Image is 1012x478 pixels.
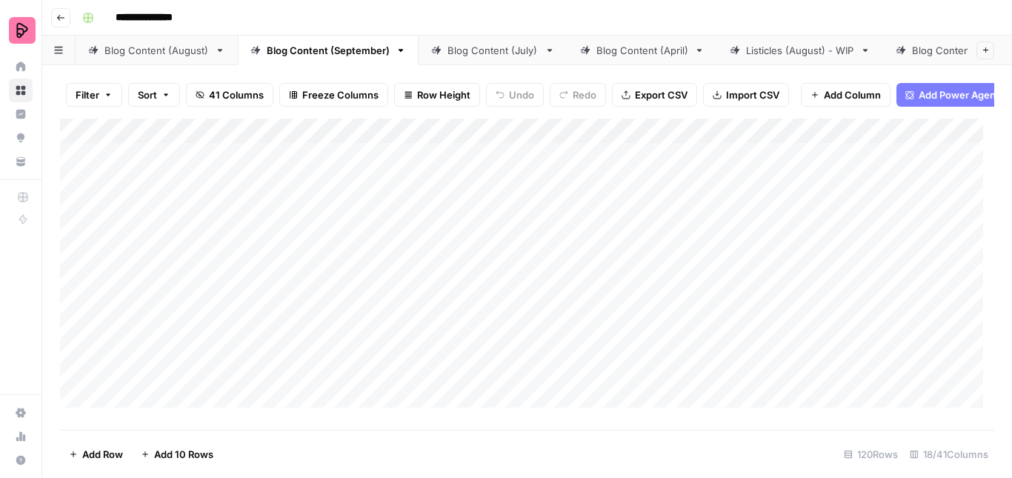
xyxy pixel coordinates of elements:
button: Undo [486,83,544,107]
div: Blog Content (August) [104,43,209,58]
a: Opportunities [9,126,33,150]
span: Row Height [417,87,470,102]
button: Add Column [801,83,891,107]
a: Settings [9,401,33,425]
a: Blog Content (August) [76,36,238,65]
span: Redo [573,87,596,102]
a: Blog Content (July) [419,36,567,65]
span: Export CSV [635,87,688,102]
span: 41 Columns [209,87,264,102]
a: Browse [9,79,33,102]
span: Undo [509,87,534,102]
a: Listicles (August) - WIP [717,36,883,65]
a: Usage [9,425,33,448]
button: Help + Support [9,448,33,472]
div: 120 Rows [838,442,904,466]
div: 18/41 Columns [904,442,994,466]
button: Filter [66,83,122,107]
img: Preply Logo [9,17,36,44]
a: Home [9,55,33,79]
button: Add Row [60,442,132,466]
span: Import CSV [726,87,779,102]
button: Workspace: Preply [9,12,33,49]
a: Insights [9,102,33,126]
button: Freeze Columns [279,83,388,107]
a: Blog Content (September) [238,36,419,65]
button: Export CSV [612,83,697,107]
button: 41 Columns [186,83,273,107]
span: Sort [138,87,157,102]
button: Add Power Agent [896,83,1008,107]
div: Blog Content (September) [267,43,390,58]
div: Blog Content (May) [912,43,1003,58]
span: Add 10 Rows [154,447,213,462]
button: Row Height [394,83,480,107]
a: Blog Content (April) [567,36,717,65]
button: Import CSV [703,83,789,107]
span: Filter [76,87,99,102]
a: Your Data [9,150,33,173]
span: Add Power Agent [919,87,999,102]
span: Add Column [824,87,881,102]
div: Blog Content (July) [447,43,539,58]
span: Freeze Columns [302,87,379,102]
button: Add 10 Rows [132,442,222,466]
button: Redo [550,83,606,107]
span: Add Row [82,447,123,462]
div: Blog Content (April) [596,43,688,58]
button: Sort [128,83,180,107]
div: Listicles (August) - WIP [746,43,854,58]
